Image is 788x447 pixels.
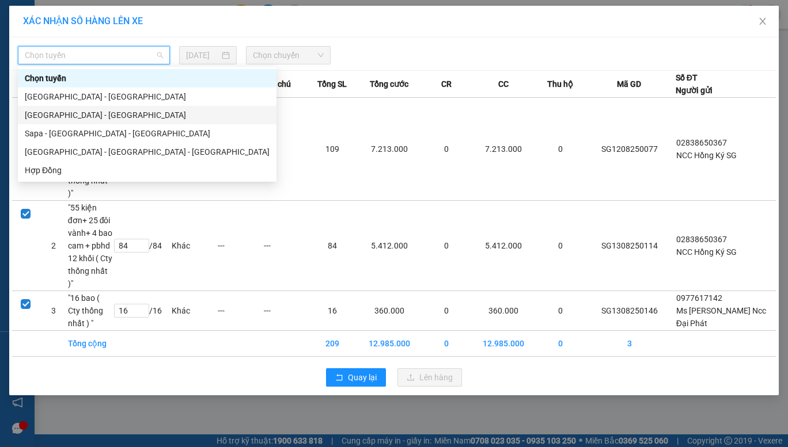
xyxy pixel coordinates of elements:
div: Số ĐT Người gửi [676,71,713,97]
span: Chọn chuyến [253,47,324,64]
div: Hà Nội - Sài Gòn [18,87,276,106]
div: Hà Nội - Lào Cai - Sapa [18,143,276,161]
span: rollback [335,373,343,383]
td: --- [217,291,263,331]
td: 7.213.000 [469,98,537,201]
div: Hợp Đồng [18,161,276,179]
span: NCC Hồng Ký SG [676,151,737,160]
td: "55 kiện đơn+ 25 đôi vành+ 4 bao cam + pbhd 12 khối ( Cty thống nhất )" [67,201,113,291]
td: 84 [309,201,355,291]
td: 0 [537,331,584,357]
td: --- [217,201,263,291]
span: Thu hộ [547,78,573,90]
div: [GEOGRAPHIC_DATA] - [GEOGRAPHIC_DATA] [25,90,270,103]
td: 360.000 [469,291,537,331]
input: 15/08/2025 [186,49,220,62]
td: SG1208250077 [584,98,676,201]
div: Sài Gòn - Hà Nội [18,106,276,124]
span: Ms [PERSON_NAME] Ncc Đại Phát [676,306,766,328]
div: Chọn tuyến [18,69,276,87]
span: NCC Hồng Ký SG [676,247,737,257]
td: 0 [423,291,469,331]
span: XÁC NHẬN SỐ HÀNG LÊN XE [23,16,143,26]
td: Khác [171,201,217,291]
div: Sapa - [GEOGRAPHIC_DATA] - [GEOGRAPHIC_DATA] [25,127,270,140]
span: Tổng SL [317,78,347,90]
td: "16 bao ( Cty thống nhất ) " [67,291,113,331]
td: 3 [40,291,67,331]
td: 16 [309,291,355,331]
td: --- [263,201,309,291]
span: CC [498,78,509,90]
span: Ghi chú [263,78,291,90]
button: uploadLên hàng [397,368,462,387]
div: Sapa - Lào Cai - Hà Nội [18,124,276,143]
td: 2 [40,201,67,291]
td: --- [263,291,309,331]
span: close [758,17,767,26]
span: 02838650367 [676,138,727,147]
span: Quay lại [348,371,377,384]
td: 360.000 [355,291,423,331]
td: / 16 [113,291,172,331]
td: 5.412.000 [469,201,537,291]
td: 0 [423,201,469,291]
td: 209 [309,331,355,357]
td: Tổng cộng [67,331,113,357]
div: [GEOGRAPHIC_DATA] - [GEOGRAPHIC_DATA] - [GEOGRAPHIC_DATA] [25,146,270,158]
td: 3 [584,331,676,357]
td: 0 [537,98,584,201]
td: 0 [537,201,584,291]
span: 0977617142 [676,293,722,303]
td: SG1308250114 [584,201,676,291]
td: Khác [171,291,217,331]
span: 02838650367 [676,235,727,244]
td: 0 [423,98,469,201]
div: [GEOGRAPHIC_DATA] - [GEOGRAPHIC_DATA] [25,109,270,121]
div: Chọn tuyến [25,72,270,85]
td: 0 [537,291,584,331]
button: Close [747,6,779,38]
td: / 84 [113,201,172,291]
td: --- [263,98,309,201]
td: 5.412.000 [355,201,423,291]
td: 12.985.000 [469,331,537,357]
td: 12.985.000 [355,331,423,357]
span: Tổng cước [370,78,408,90]
td: 0 [423,331,469,357]
td: 7.213.000 [355,98,423,201]
div: Hợp Đồng [25,164,270,177]
td: 109 [309,98,355,201]
span: Chọn tuyến [25,47,163,64]
button: rollbackQuay lại [326,368,386,387]
span: Mã GD [617,78,641,90]
td: SG1308250146 [584,291,676,331]
span: CR [441,78,452,90]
